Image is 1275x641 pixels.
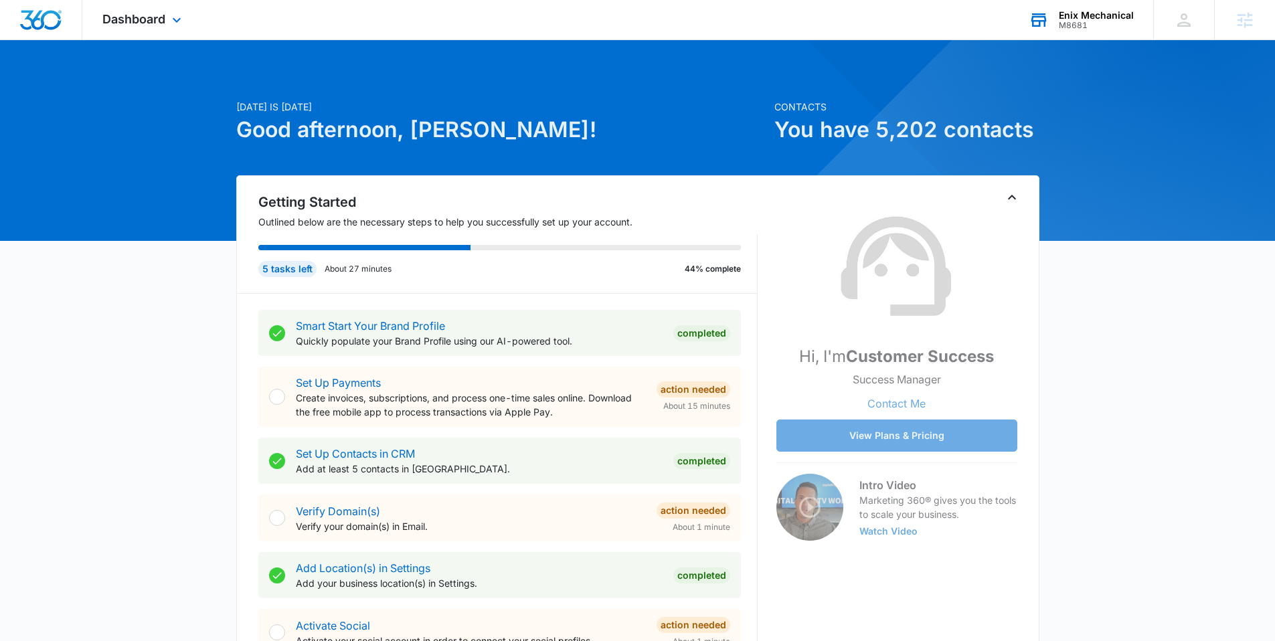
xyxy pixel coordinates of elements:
div: Completed [673,325,730,341]
a: Verify Domain(s) [296,505,380,518]
p: Verify your domain(s) in Email. [296,519,646,533]
p: Marketing 360® gives you the tools to scale your business. [859,493,1017,521]
span: About 1 minute [673,521,730,533]
h2: Getting Started [258,192,758,212]
button: Toggle Collapse [1004,189,1020,205]
span: Dashboard [102,12,165,26]
img: Customer Success [830,200,964,334]
div: Completed [673,567,730,583]
button: View Plans & Pricing [776,420,1017,452]
div: Action Needed [657,381,730,397]
p: Success Manager [853,371,941,387]
p: Hi, I'm [799,345,994,369]
a: Activate Social [296,619,370,632]
p: Outlined below are the necessary steps to help you successfully set up your account. [258,215,758,229]
p: [DATE] is [DATE] [236,100,766,114]
div: 5 tasks left [258,261,317,277]
p: Add your business location(s) in Settings. [296,576,663,590]
button: Watch Video [859,527,918,536]
div: Action Needed [657,617,730,633]
a: Add Location(s) in Settings [296,561,430,575]
button: Contact Me [854,387,939,420]
a: Set Up Contacts in CRM [296,447,415,460]
strong: Customer Success [846,347,994,366]
h3: Intro Video [859,477,1017,493]
p: Quickly populate your Brand Profile using our AI-powered tool. [296,334,663,348]
div: account id [1059,21,1134,30]
span: About 15 minutes [663,400,730,412]
div: Action Needed [657,502,730,519]
div: account name [1059,10,1134,21]
a: Set Up Payments [296,376,381,389]
p: Create invoices, subscriptions, and process one-time sales online. Download the free mobile app t... [296,391,646,419]
div: Completed [673,453,730,469]
p: Contacts [774,100,1039,114]
p: 44% complete [685,263,741,275]
p: About 27 minutes [325,263,392,275]
img: Intro Video [776,474,843,541]
p: Add at least 5 contacts in [GEOGRAPHIC_DATA]. [296,462,663,476]
h1: Good afternoon, [PERSON_NAME]! [236,114,766,146]
a: Smart Start Your Brand Profile [296,319,445,333]
h1: You have 5,202 contacts [774,114,1039,146]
